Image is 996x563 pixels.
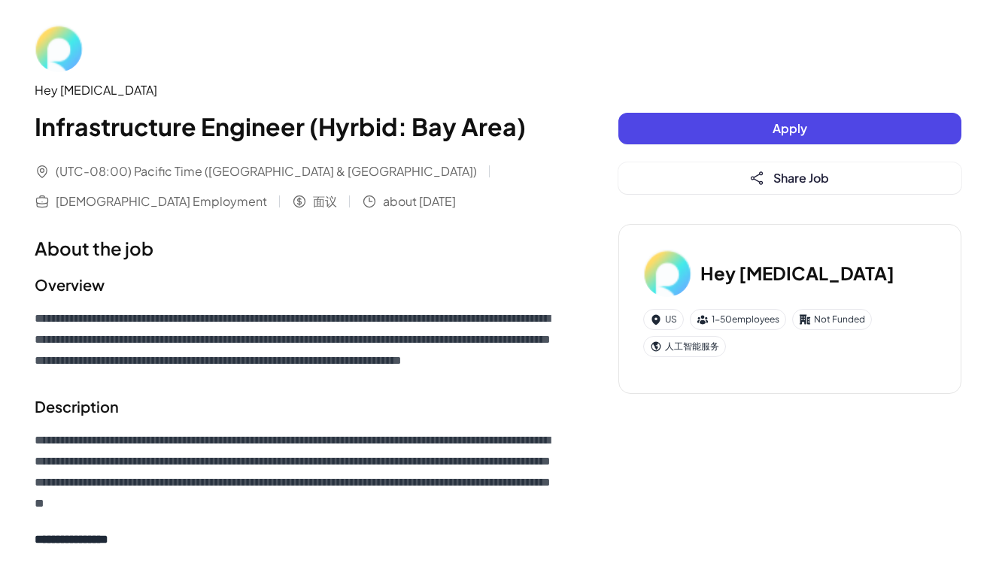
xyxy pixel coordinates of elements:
[56,192,267,210] span: [DEMOGRAPHIC_DATA] Employment
[383,192,456,210] span: about [DATE]
[35,395,558,418] h2: Description
[35,274,558,296] h2: Overview
[35,235,558,262] h1: About the job
[792,309,872,330] div: Not Funded
[618,113,961,144] button: Apply
[618,162,961,194] button: Share Job
[690,309,786,330] div: 1-50 employees
[56,162,477,180] span: (UTC-08:00) Pacific Time ([GEOGRAPHIC_DATA] & [GEOGRAPHIC_DATA])
[643,336,726,357] div: 人工智能服务
[773,170,829,186] span: Share Job
[773,120,807,136] span: Apply
[35,108,558,144] h1: Infrastructure Engineer (Hyrbid: Bay Area)
[643,309,684,330] div: US
[643,249,691,297] img: He
[35,81,558,99] div: Hey [MEDICAL_DATA]
[700,259,894,286] h3: Hey [MEDICAL_DATA]
[35,24,83,72] img: He
[313,192,337,210] span: 面议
